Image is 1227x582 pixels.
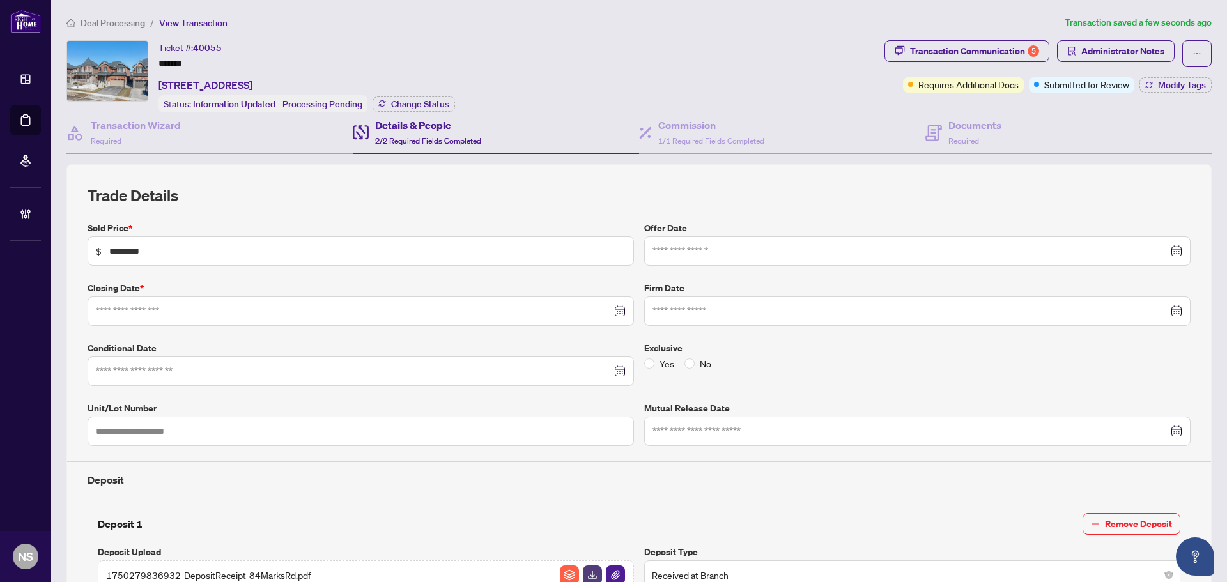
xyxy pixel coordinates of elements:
[644,281,1191,295] label: Firm Date
[88,341,634,355] label: Conditional Date
[910,41,1039,61] div: Transaction Communication
[158,77,252,93] span: [STREET_ADDRESS]
[948,136,979,146] span: Required
[81,17,145,29] span: Deal Processing
[158,95,367,112] div: Status:
[10,10,41,33] img: logo
[375,136,481,146] span: 2/2 Required Fields Completed
[18,548,33,565] span: NS
[96,244,102,258] span: $
[91,136,121,146] span: Required
[948,118,1001,133] h4: Documents
[658,118,764,133] h4: Commission
[1091,519,1100,528] span: minus
[67,41,148,101] img: IMG-S12030010_1.jpg
[1044,77,1129,91] span: Submitted for Review
[644,401,1191,415] label: Mutual Release Date
[91,118,181,133] h4: Transaction Wizard
[98,516,143,532] h4: Deposit 1
[644,221,1191,235] label: Offer Date
[66,19,75,27] span: home
[98,545,634,559] label: Deposit Upload
[193,42,222,54] span: 40055
[193,98,362,110] span: Information Updated - Processing Pending
[88,185,1191,206] h2: Trade Details
[1057,40,1175,62] button: Administrator Notes
[884,40,1049,62] button: Transaction Communication5
[375,118,481,133] h4: Details & People
[1158,80,1206,89] span: Modify Tags
[1065,15,1212,30] article: Transaction saved a few seconds ago
[158,40,222,55] div: Ticket #:
[159,17,228,29] span: View Transaction
[1165,571,1173,579] span: close-circle
[391,100,449,109] span: Change Status
[1028,45,1039,57] div: 5
[1192,49,1201,58] span: ellipsis
[1067,47,1076,56] span: solution
[644,341,1191,355] label: Exclusive
[644,545,1180,559] label: Deposit Type
[88,281,634,295] label: Closing Date
[1081,41,1164,61] span: Administrator Notes
[1083,513,1180,535] button: Remove Deposit
[695,356,716,371] span: No
[654,356,679,371] span: Yes
[150,15,154,30] li: /
[1105,514,1172,534] span: Remove Deposit
[88,221,634,235] label: Sold Price
[88,472,1191,487] h4: Deposit
[1139,77,1212,93] button: Modify Tags
[918,77,1019,91] span: Requires Additional Docs
[373,96,455,112] button: Change Status
[1176,537,1214,576] button: Open asap
[658,136,764,146] span: 1/1 Required Fields Completed
[88,401,634,415] label: Unit/Lot Number
[106,568,311,582] span: 1750279836932-DepositReceipt-84MarksRd.pdf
